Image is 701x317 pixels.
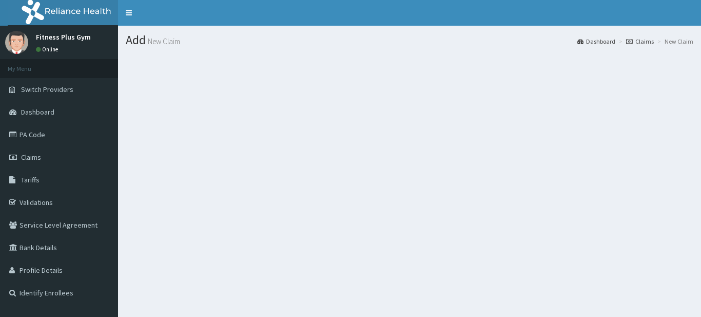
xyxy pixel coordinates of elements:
[21,107,54,117] span: Dashboard
[36,46,61,53] a: Online
[21,85,73,94] span: Switch Providers
[5,31,28,54] img: User Image
[21,175,40,184] span: Tariffs
[21,153,41,162] span: Claims
[146,38,180,45] small: New Claim
[577,37,615,46] a: Dashboard
[626,37,654,46] a: Claims
[36,33,91,41] p: Fitness Plus Gym
[126,33,693,47] h1: Add
[655,37,693,46] li: New Claim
